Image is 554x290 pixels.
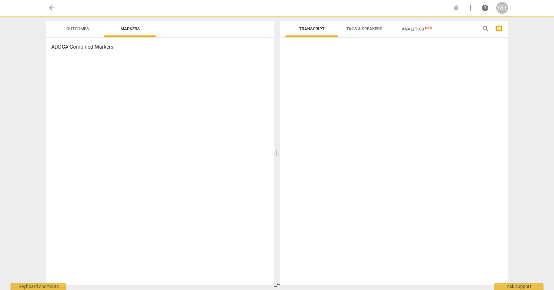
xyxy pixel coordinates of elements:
span: New [425,26,432,30]
h3: ADDCA Combined Markers [51,43,269,51]
a: Help [479,2,491,14]
div: Ask support [494,283,543,290]
span: Markers [120,26,140,31]
button: Show/Hide comments [494,24,504,34]
button: RH [496,2,508,14]
button: Search [480,24,491,34]
span: arrow_back [48,4,56,12]
div: Keyboard shortcuts [11,283,66,290]
span: Analytics [402,27,432,32]
span: Outcomes [66,26,89,31]
span: Tags & Speakers [346,26,382,31]
span: compare_arrows [273,281,281,289]
span: comment [495,25,503,33]
span: more_vert [467,4,475,12]
span: help [481,4,489,12]
span: Transcript [299,26,325,31]
span: search [482,25,490,33]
